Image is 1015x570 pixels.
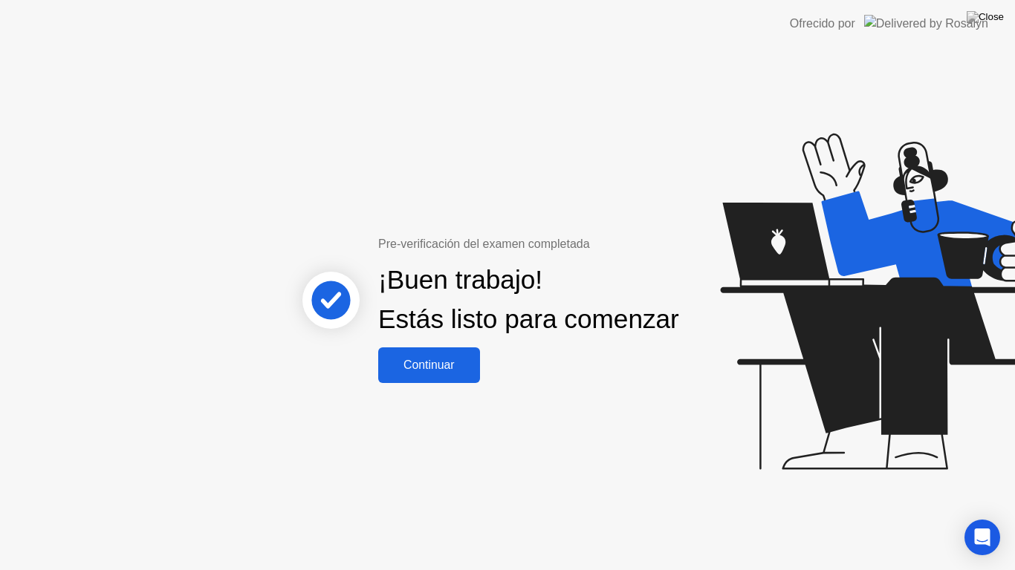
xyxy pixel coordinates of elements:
[378,261,679,339] div: ¡Buen trabajo! Estás listo para comenzar
[378,235,685,253] div: Pre-verificación del examen completada
[964,520,1000,555] div: Open Intercom Messenger
[790,15,855,33] div: Ofrecido por
[864,15,988,32] img: Delivered by Rosalyn
[383,358,476,372] div: Continuar
[967,11,1004,23] img: Close
[378,347,480,383] button: Continuar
